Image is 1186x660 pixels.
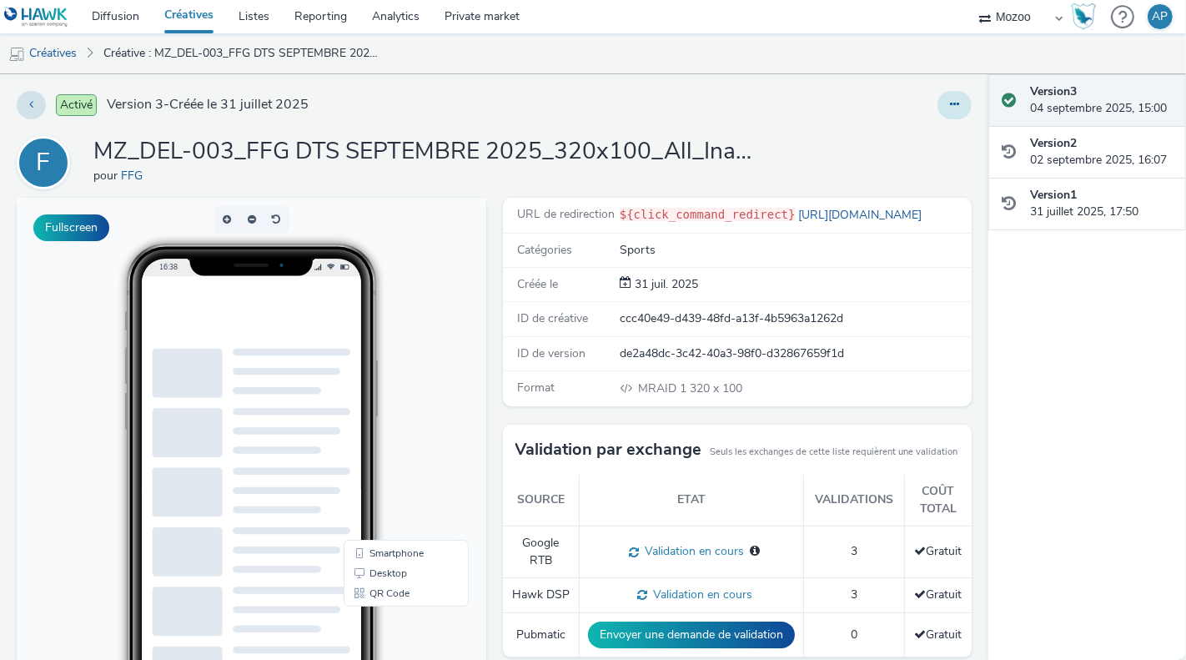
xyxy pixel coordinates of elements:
span: Format [518,380,555,395]
div: ccc40e49-d439-48fd-a13f-4b5963a1262d [620,310,970,327]
a: Créative : MZ_DEL-003_FFG DTS SEPTEMBRE 2025_320x100_All_Inapp_WL Mozoo + Data Nat [95,33,392,73]
li: Desktop [330,365,449,385]
td: Google RTB [503,526,580,578]
div: AP [1153,4,1168,29]
span: Validation en cours [647,587,752,602]
img: undefined Logo [4,7,68,28]
th: Source [503,475,580,526]
strong: Version 2 [1030,135,1077,151]
span: ID de créative [518,310,589,326]
button: Fullscreen [33,214,109,241]
small: Seuls les exchanges de cette liste requièrent une validation [711,446,958,459]
span: 320 x 100 [636,380,742,396]
a: F [17,154,77,170]
th: Coût total [904,475,972,526]
span: URL de redirection [518,206,616,222]
span: Gratuit [914,587,962,602]
span: 0 [851,627,857,642]
code: ${click_command_redirect} [620,208,796,221]
span: Gratuit [914,627,962,642]
div: de2a48dc-3c42-40a3-98f0-d32867659f1d [620,345,970,362]
span: 3 [851,543,857,559]
span: Créée le [518,276,559,292]
div: Création 31 juillet 2025, 17:50 [631,276,698,293]
div: Sports [620,242,970,259]
span: QR Code [353,390,393,401]
span: Version 3 - Créée le 31 juillet 2025 [107,95,309,114]
span: ID de version [518,345,586,361]
img: mobile [8,46,25,63]
span: 16:38 [143,64,161,73]
span: 3 [851,587,857,602]
th: Validations [804,475,904,526]
li: Smartphone [330,345,449,365]
div: 02 septembre 2025, 16:07 [1030,135,1173,169]
h1: MZ_DEL-003_FFG DTS SEPTEMBRE 2025_320x100_All_Inapp_WL Mozoo + Data Nat [93,136,761,168]
span: 31 juil. 2025 [631,276,698,292]
span: MRAID 1 [638,380,690,396]
button: Envoyer une demande de validation [588,622,795,648]
div: F [37,139,51,186]
strong: Version 3 [1030,83,1077,99]
td: Pubmatic [503,612,580,657]
span: Activé [56,94,97,116]
span: Desktop [353,370,390,380]
div: 04 septembre 2025, 15:00 [1030,83,1173,118]
span: Catégories [518,242,573,258]
td: Hawk DSP [503,578,580,613]
h3: Validation par exchange [515,437,702,462]
a: FFG [121,168,149,184]
span: Smartphone [353,350,407,360]
span: Validation en cours [639,543,744,559]
th: Etat [580,475,804,526]
strong: Version 1 [1030,187,1077,203]
img: Hawk Academy [1071,3,1096,30]
a: [URL][DOMAIN_NAME] [796,207,929,223]
span: pour [93,168,121,184]
div: 31 juillet 2025, 17:50 [1030,187,1173,221]
span: Gratuit [914,543,962,559]
a: Hawk Academy [1071,3,1103,30]
li: QR Code [330,385,449,406]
